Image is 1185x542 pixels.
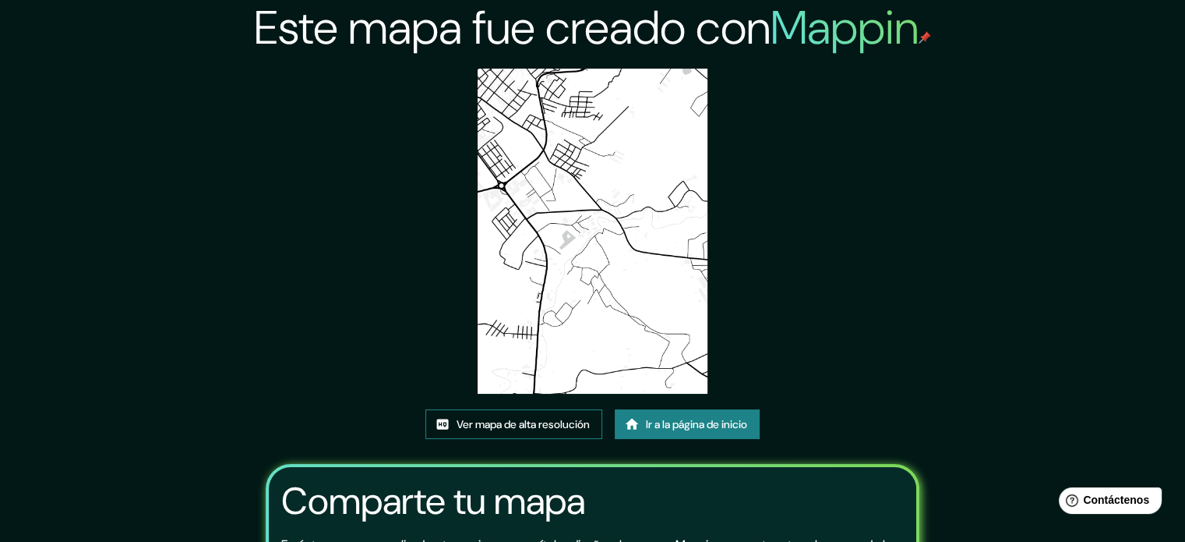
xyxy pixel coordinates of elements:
[919,31,931,44] img: pin de mapeo
[1046,481,1168,525] iframe: Lanzador de widgets de ayuda
[646,417,747,431] font: Ir a la página de inicio
[281,476,585,526] font: Comparte tu mapa
[457,417,590,431] font: Ver mapa de alta resolución
[615,409,760,439] a: Ir a la página de inicio
[425,409,602,439] a: Ver mapa de alta resolución
[478,69,707,394] img: created-map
